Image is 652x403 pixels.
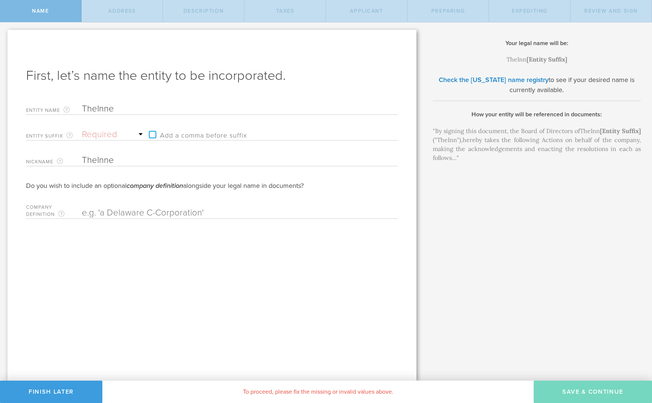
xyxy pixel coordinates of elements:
[26,132,82,140] label: Entity Suffix
[584,8,638,14] span: Review and Sign
[506,56,527,63] span: TheInn
[32,8,49,14] span: Name
[350,8,383,14] span: Applicant
[26,106,82,114] label: Entity Name
[145,129,247,140] label: Add a comma before suffix
[615,345,652,381] div: Widget de chat
[82,207,372,218] input: e.g. 'a Delaware C-Corporation'
[26,181,398,190] div: Do you wish to include an optional alongside your legal name in documents?
[580,127,600,135] span: TheInn
[26,205,82,218] label: Company Definition
[82,155,372,166] input: Required
[243,388,393,396] span: To proceed, please fix the missing or invalid values above.
[527,56,567,63] span: [Entity Suffix]
[433,126,641,162] div: "By signing this document, the Board of Directors of hereby takes the following Actions on behalf...
[433,136,463,144] span: ("TheInn"),
[108,8,135,14] span: Address
[433,39,641,47] h2: Your legal name will be:
[82,103,372,114] input: Required
[26,157,82,166] label: Nickname
[534,381,652,403] button: Save & Continue
[433,110,641,119] h2: How your entity will be referenced in documents:
[127,182,183,190] em: company definition
[615,345,652,381] iframe: Chat Widget
[183,8,224,14] span: Description
[431,8,465,14] span: Preparing
[512,8,547,14] span: Expediting
[276,8,294,14] span: Taxes
[509,76,635,94] span: to see if your desired name is currently available.
[600,127,641,135] span: [Entity Suffix]
[439,76,549,84] a: Check the [US_STATE] name registry
[26,67,398,85] h1: First, let’s name the entity to be incorporated.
